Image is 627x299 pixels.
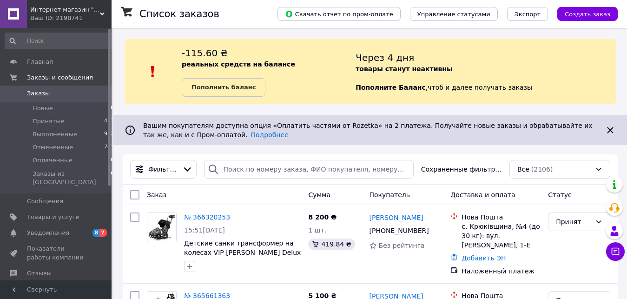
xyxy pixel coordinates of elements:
[356,84,426,91] b: Пополните Баланс
[308,239,355,250] div: 419.84 ₴
[462,254,506,262] a: Добавить ЭН
[33,117,65,126] span: Принятые
[27,197,63,206] span: Сообщения
[27,245,86,261] span: Показатели работы компании
[33,156,73,165] span: Оплаченные
[557,7,618,21] button: Создать заказ
[356,52,414,63] span: Через 4 дня
[515,11,541,18] span: Экспорт
[99,229,107,237] span: 7
[184,226,225,234] span: 15:51[DATE]
[5,33,115,49] input: Поиск
[370,191,410,199] span: Покупатель
[356,65,452,73] b: товары станут неактивны
[184,213,230,221] a: № 366320253
[565,11,610,18] span: Создать заказ
[370,213,423,222] a: [PERSON_NAME]
[104,143,114,152] span: 701
[184,239,301,275] a: Детские санки трансформер на колесах VIP [PERSON_NAME] Delux 7в1 (овчина) + муфти ([GEOGRAPHIC_DA...
[30,14,112,22] div: Ваш ID: 2198741
[33,104,53,113] span: Новые
[111,104,114,113] span: 0
[30,6,100,14] span: Интернет магазин "Patio - sad.com"
[104,117,114,126] span: 473
[531,166,553,173] span: (2106)
[27,269,52,278] span: Отзывы
[182,60,295,68] b: реальных средств на балансе
[462,266,541,276] div: Наложенный платеж
[368,224,431,237] div: [PHONE_NUMBER]
[147,213,177,242] a: Фото товару
[182,78,265,97] a: Пополнить баланс
[507,7,548,21] button: Экспорт
[146,65,160,79] img: :exclamation:
[27,229,69,237] span: Уведомления
[285,10,393,18] span: Скачать отчет по пром-оплате
[277,7,401,21] button: Скачать отчет по пром-оплате
[548,10,618,17] a: Создать заказ
[92,229,100,237] span: 8
[33,170,111,186] span: Заказы из [GEOGRAPHIC_DATA]
[27,73,93,82] span: Заказы и сообщения
[548,191,572,199] span: Статус
[410,7,498,21] button: Управление статусами
[204,160,413,179] input: Поиск по номеру заказа, ФИО покупателя, номеру телефона, Email, номеру накладной
[27,89,50,98] span: Заказы
[111,170,114,186] span: 0
[147,191,166,199] span: Заказ
[27,58,53,66] span: Главная
[308,191,330,199] span: Сумма
[421,165,502,174] span: Сохраненные фильтры:
[139,8,219,20] h1: Список заказов
[308,226,326,234] span: 1 шт.
[356,47,616,97] div: , чтоб и далее получать заказы
[27,213,79,221] span: Товары и услуги
[462,213,541,222] div: Нова Пошта
[33,130,77,139] span: Выполненные
[417,11,490,18] span: Управление статусами
[143,122,593,139] span: Вашим покупателям доступна опция «Оплатить частями от Rozetka» на 2 платежа. Получайте новые зака...
[104,130,114,139] span: 932
[182,47,228,59] span: -115.60 ₴
[462,222,541,250] div: с. Крюківщина, №4 (до 30 кг): вул. [PERSON_NAME], 1-Е
[191,84,256,91] b: Пополнить баланс
[517,165,529,174] span: Все
[450,191,515,199] span: Доставка и оплата
[308,213,337,221] span: 8 200 ₴
[251,131,289,139] a: Подробнее
[556,217,591,227] div: Принят
[148,165,178,174] span: Фильтры
[33,143,73,152] span: Отмененные
[111,156,114,165] span: 0
[606,242,625,261] button: Чат с покупателем
[379,242,425,249] span: Без рейтинга
[147,213,176,242] img: Фото товару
